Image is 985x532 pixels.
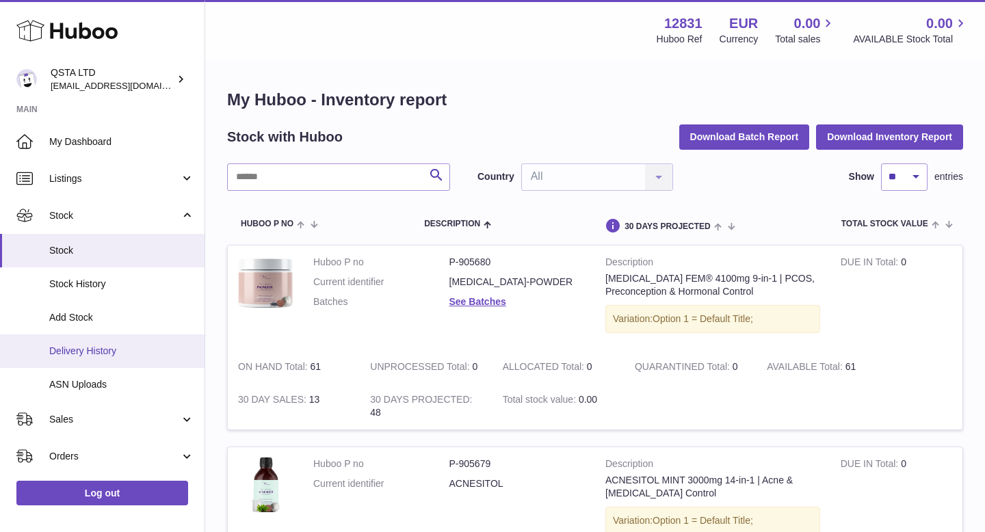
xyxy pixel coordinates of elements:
img: product image [238,457,293,512]
div: ACNESITOL MINT 3000mg 14-in-1 | Acne & [MEDICAL_DATA] Control [605,474,820,500]
button: Download Batch Report [679,124,810,149]
span: Option 1 = Default Title; [653,313,753,324]
strong: DUE IN Total [841,458,901,473]
span: Total stock value [841,220,928,228]
dd: [MEDICAL_DATA]-POWDER [449,276,586,289]
span: Delivery History [49,345,194,358]
span: ASN Uploads [49,378,194,391]
dd: P-905679 [449,457,586,470]
label: Country [477,170,514,183]
strong: 12831 [664,14,702,33]
div: Huboo Ref [657,33,702,46]
dd: ACNESITOL [449,477,586,490]
strong: ON HAND Total [238,361,311,375]
label: Show [849,170,874,183]
span: Stock [49,209,180,222]
td: 0 [360,350,492,384]
h2: Stock with Huboo [227,128,343,146]
button: Download Inventory Report [816,124,963,149]
dt: Huboo P no [313,256,449,269]
div: Variation: [605,305,820,333]
strong: UNPROCESSED Total [370,361,472,375]
span: entries [934,170,963,183]
a: See Batches [449,296,506,307]
strong: 30 DAY SALES [238,394,309,408]
td: 48 [360,383,492,429]
span: 0.00 [794,14,821,33]
h1: My Huboo - Inventory report [227,89,963,111]
dt: Batches [313,295,449,308]
td: 0 [830,245,962,350]
strong: Total stock value [503,394,579,408]
strong: 30 DAYS PROJECTED [370,394,472,408]
span: Stock History [49,278,194,291]
dt: Current identifier [313,477,449,490]
td: 13 [228,383,360,429]
td: 61 [757,350,889,384]
span: Stock [49,244,194,257]
strong: QUARANTINED Total [635,361,733,375]
a: 0.00 AVAILABLE Stock Total [853,14,969,46]
span: AVAILABLE Stock Total [853,33,969,46]
strong: EUR [729,14,758,33]
div: QSTA LTD [51,66,174,92]
span: My Dashboard [49,135,194,148]
span: Orders [49,450,180,463]
img: rodcp10@gmail.com [16,69,37,90]
strong: Description [605,256,820,272]
span: 0.00 [579,394,597,405]
span: Option 1 = Default Title; [653,515,753,526]
dt: Huboo P no [313,457,449,470]
strong: ALLOCATED Total [503,361,587,375]
strong: DUE IN Total [841,256,901,271]
span: Add Stock [49,311,194,324]
a: 0.00 Total sales [775,14,836,46]
dd: P-905680 [449,256,586,269]
span: Total sales [775,33,836,46]
span: [EMAIL_ADDRESS][DOMAIN_NAME] [51,80,201,91]
dt: Current identifier [313,276,449,289]
span: 0.00 [926,14,953,33]
a: Log out [16,481,188,505]
span: Sales [49,413,180,426]
td: 0 [492,350,625,384]
img: product image [238,256,293,310]
span: Description [424,220,480,228]
strong: Description [605,457,820,474]
span: Listings [49,172,180,185]
span: 30 DAYS PROJECTED [625,222,711,231]
td: 61 [228,350,360,384]
div: Currency [720,33,759,46]
strong: AVAILABLE Total [767,361,845,375]
span: 0 [733,361,738,372]
span: Huboo P no [241,220,293,228]
div: [MEDICAL_DATA] FEM® 4100mg 9-in-1 | PCOS, Preconception & Hormonal Control [605,272,820,298]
